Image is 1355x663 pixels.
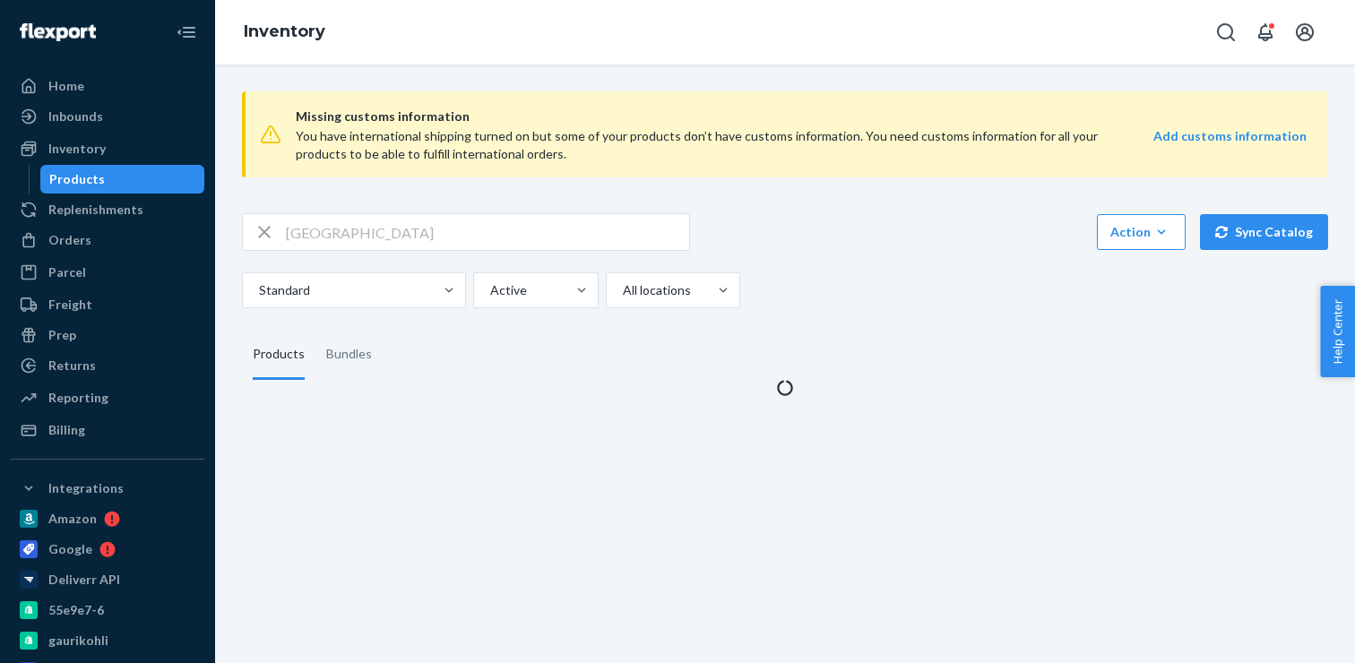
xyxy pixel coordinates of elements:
[11,195,204,224] a: Replenishments
[11,102,204,131] a: Inbounds
[11,474,204,503] button: Integrations
[1110,223,1172,241] div: Action
[488,281,490,299] input: Active
[1320,286,1355,377] button: Help Center
[296,106,1307,127] span: Missing customs information
[48,296,92,314] div: Freight
[11,290,204,319] a: Freight
[48,263,86,281] div: Parcel
[11,258,204,287] a: Parcel
[40,165,205,194] a: Products
[253,330,305,380] div: Products
[286,214,689,250] input: Search inventory by name or sku
[48,510,97,528] div: Amazon
[48,571,120,589] div: Deliverr API
[11,383,204,412] a: Reporting
[48,540,92,558] div: Google
[48,140,106,158] div: Inventory
[48,77,84,95] div: Home
[11,626,204,655] a: gaurikohli
[11,565,204,594] a: Deliverr API
[49,170,105,188] div: Products
[296,127,1104,163] div: You have international shipping turned on but some of your products don’t have customs informatio...
[48,601,104,619] div: 55e9e7-6
[1153,127,1307,163] a: Add customs information
[11,226,204,254] a: Orders
[11,72,204,100] a: Home
[48,389,108,407] div: Reporting
[11,134,204,163] a: Inventory
[11,596,204,624] a: 55e9e7-6
[1153,128,1307,143] strong: Add customs information
[244,22,325,41] a: Inventory
[48,201,143,219] div: Replenishments
[1208,14,1244,50] button: Open Search Box
[48,357,96,375] div: Returns
[11,416,204,444] a: Billing
[11,504,204,533] a: Amazon
[11,535,204,564] a: Google
[621,281,623,299] input: All locations
[20,23,96,41] img: Flexport logo
[11,321,204,349] a: Prep
[48,108,103,125] div: Inbounds
[257,281,259,299] input: Standard
[1287,14,1323,50] button: Open account menu
[168,14,204,50] button: Close Navigation
[1097,214,1186,250] button: Action
[326,330,372,380] div: Bundles
[229,6,340,58] ol: breadcrumbs
[48,231,91,249] div: Orders
[48,326,76,344] div: Prep
[11,351,204,380] a: Returns
[48,632,108,650] div: gaurikohli
[1247,14,1283,50] button: Open notifications
[48,479,124,497] div: Integrations
[48,421,85,439] div: Billing
[1200,214,1328,250] button: Sync Catalog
